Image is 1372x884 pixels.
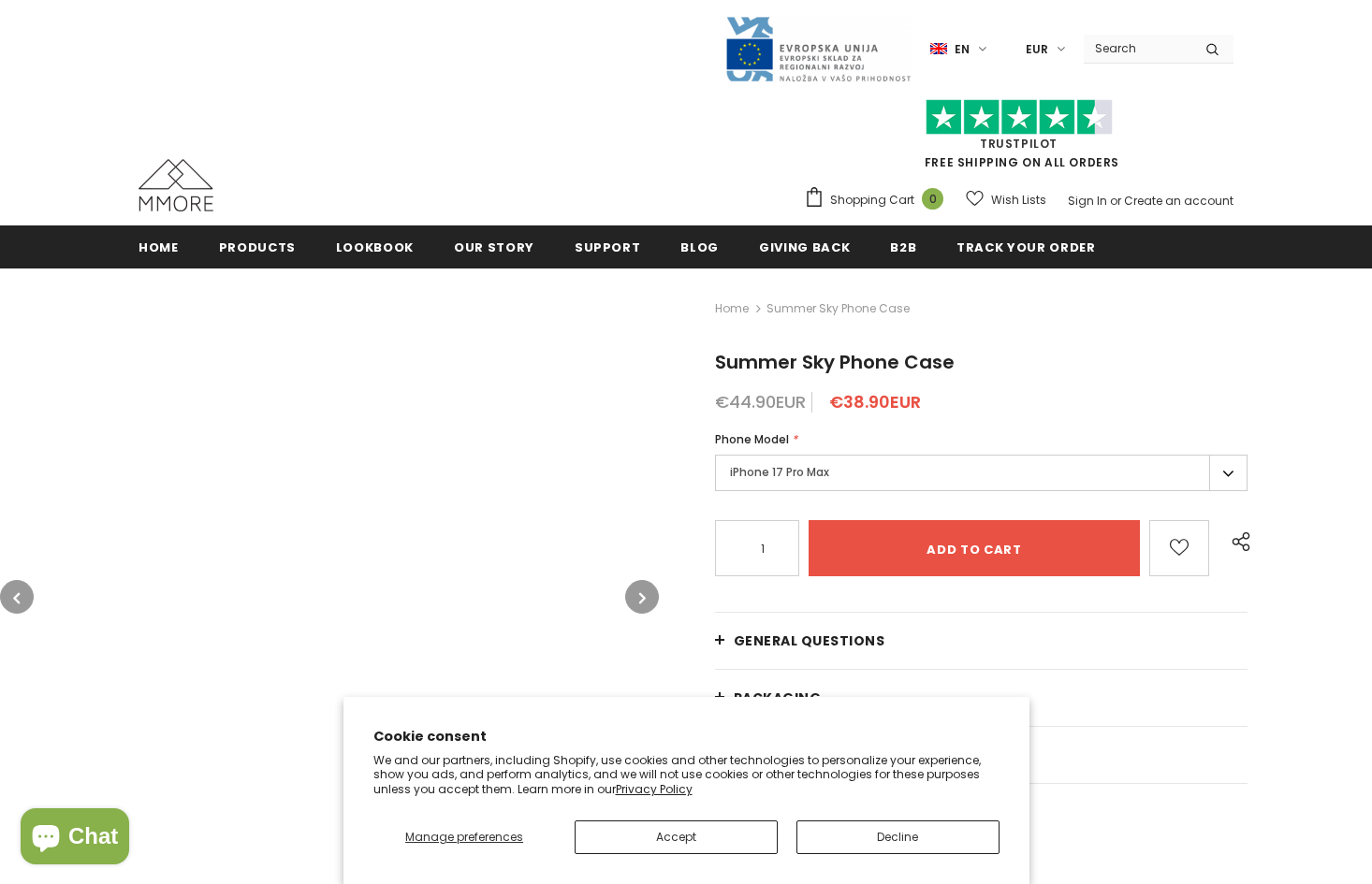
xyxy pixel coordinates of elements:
[680,239,719,256] span: Blog
[809,520,1140,576] input: Add to cart
[766,297,910,320] span: Summer Sky Phone Case
[804,108,1233,170] span: FREE SHIPPING ON ALL ORDERS
[715,455,1248,491] label: iPhone 17 Pro Max
[956,225,1095,268] a: Track your order
[980,136,1058,152] a: Trustpilot
[405,829,523,845] span: Manage preferences
[1084,35,1191,62] input: Search Site
[219,239,296,256] span: Products
[139,225,179,268] a: Home
[759,225,850,268] a: Giving back
[454,239,534,256] span: Our Story
[734,631,885,650] span: General Questions
[991,191,1046,210] span: Wish Lists
[830,191,914,210] span: Shopping Cart
[955,40,970,59] span: en
[715,613,1248,669] a: General Questions
[724,40,912,56] a: Javni Razpis
[926,99,1113,136] img: Trust Pilot Stars
[373,753,1000,797] p: We and our partners, including Shopify, use cookies and other technologies to personalize your ex...
[1068,193,1107,209] a: Sign In
[1124,193,1233,209] a: Create an account
[575,239,641,256] span: support
[1026,40,1048,59] span: EUR
[829,390,921,413] span: €38.90EUR
[804,186,953,214] a: Shopping Cart 0
[715,390,806,413] span: €44.90EUR
[796,820,1000,854] button: Decline
[336,225,414,268] a: Lookbook
[139,159,213,211] img: MMORE Cases
[575,820,778,854] button: Accept
[372,820,555,854] button: Manage preferences
[759,239,850,256] span: Giving back
[219,225,296,268] a: Products
[139,239,179,256] span: Home
[890,225,916,268] a: B2B
[15,808,135,869] inbox-online-store-chat: Shopify online store chat
[616,781,693,797] a: Privacy Policy
[575,225,641,268] a: support
[715,349,955,375] span: Summer Sky Phone Case
[336,239,414,256] span: Lookbook
[956,239,1095,256] span: Track your order
[724,15,912,83] img: Javni Razpis
[454,225,534,268] a: Our Story
[966,183,1046,216] a: Wish Lists
[890,239,916,256] span: B2B
[715,670,1248,726] a: PACKAGING
[715,297,749,320] a: Home
[373,727,1000,746] h2: Cookie consent
[922,188,943,210] span: 0
[734,688,822,707] span: PACKAGING
[1110,193,1121,209] span: or
[680,225,719,268] a: Blog
[930,41,947,57] img: i-lang-1.png
[715,431,789,447] span: Phone Model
